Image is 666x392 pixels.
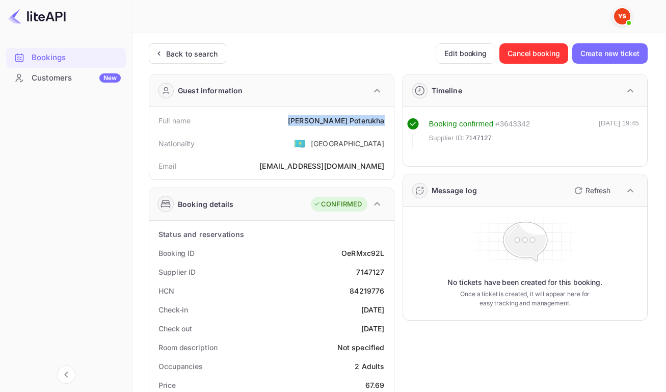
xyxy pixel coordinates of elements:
[361,304,385,315] div: [DATE]
[288,115,384,126] div: [PERSON_NAME] Poterukha
[599,118,639,148] div: [DATE] 19:45
[158,115,191,126] div: Full name
[429,118,494,130] div: Booking confirmed
[356,267,384,277] div: 7147127
[178,85,243,96] div: Guest information
[350,285,384,296] div: 84219776
[337,342,385,353] div: Not specified
[460,290,590,308] p: Once a ticket is created, it will appear here for easy tracking and management.
[614,8,630,24] img: Yandex Support
[158,380,176,390] div: Price
[166,48,218,59] div: Back to search
[158,323,192,334] div: Check out
[158,342,217,353] div: Room description
[6,48,126,68] div: Bookings
[355,361,384,372] div: 2 Adults
[361,323,385,334] div: [DATE]
[158,361,203,372] div: Occupancies
[8,8,66,24] img: LiteAPI logo
[465,133,492,143] span: 7147127
[158,229,244,240] div: Status and reservations
[432,85,462,96] div: Timeline
[32,52,121,64] div: Bookings
[429,133,465,143] span: Supplier ID:
[158,248,195,258] div: Booking ID
[365,380,385,390] div: 67.69
[432,185,477,196] div: Message log
[32,72,121,84] div: Customers
[313,199,362,210] div: CONFIRMED
[158,304,188,315] div: Check-in
[178,199,233,210] div: Booking details
[158,267,196,277] div: Supplier ID
[6,48,126,67] a: Bookings
[341,248,384,258] div: OeRMxc92L
[99,73,121,83] div: New
[6,68,126,87] a: CustomersNew
[495,118,530,130] div: # 3643342
[568,182,615,199] button: Refresh
[158,285,174,296] div: HCN
[311,138,385,149] div: [GEOGRAPHIC_DATA]
[294,134,306,152] span: United States
[499,43,568,64] button: Cancel booking
[259,161,384,171] div: [EMAIL_ADDRESS][DOMAIN_NAME]
[158,138,195,149] div: Nationality
[447,277,602,288] p: No tickets have been created for this booking.
[6,68,126,88] div: CustomersNew
[57,365,75,384] button: Collapse navigation
[585,185,610,196] p: Refresh
[436,43,495,64] button: Edit booking
[572,43,648,64] button: Create new ticket
[158,161,176,171] div: Email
